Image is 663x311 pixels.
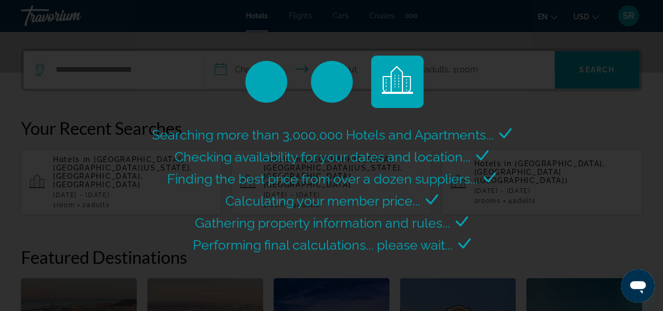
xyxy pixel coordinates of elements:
[193,237,453,253] span: Performing final calculations... please wait...
[195,215,450,231] span: Gathering property information and rules...
[175,149,471,165] span: Checking availability for your dates and location...
[225,193,420,209] span: Calculating your member price...
[621,269,655,303] iframe: Button to launch messaging window
[167,171,478,187] span: Finding the best price from over a dozen suppliers...
[152,127,494,143] span: Searching more than 3,000,000 Hotels and Apartments...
